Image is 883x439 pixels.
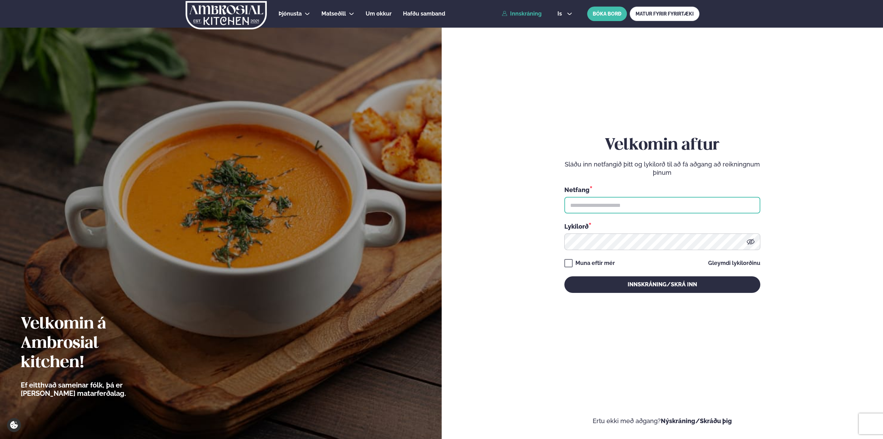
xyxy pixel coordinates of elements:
[403,10,445,18] a: Hafðu samband
[462,417,863,425] p: Ertu ekki með aðgang?
[279,10,302,18] a: Þjónusta
[587,7,627,21] button: BÓKA BORÐ
[564,160,760,177] p: Sláðu inn netfangið þitt og lykilorð til að fá aðgang að reikningnum þínum
[403,10,445,17] span: Hafðu samband
[557,11,564,17] span: is
[564,136,760,155] h2: Velkomin aftur
[321,10,346,18] a: Matseðill
[630,7,699,21] a: MATUR FYRIR FYRIRTÆKI
[321,10,346,17] span: Matseðill
[279,10,302,17] span: Þjónusta
[552,11,578,17] button: is
[21,381,164,398] p: Ef eitthvað sameinar fólk, þá er [PERSON_NAME] matarferðalag.
[564,185,760,194] div: Netfang
[21,315,164,373] h2: Velkomin á Ambrosial kitchen!
[661,417,732,424] a: Nýskráning/Skráðu þig
[366,10,392,18] a: Um okkur
[7,418,21,432] a: Cookie settings
[185,1,267,29] img: logo
[564,276,760,293] button: Innskráning/Skrá inn
[502,11,542,17] a: Innskráning
[366,10,392,17] span: Um okkur
[564,222,760,231] div: Lykilorð
[708,260,760,266] a: Gleymdi lykilorðinu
